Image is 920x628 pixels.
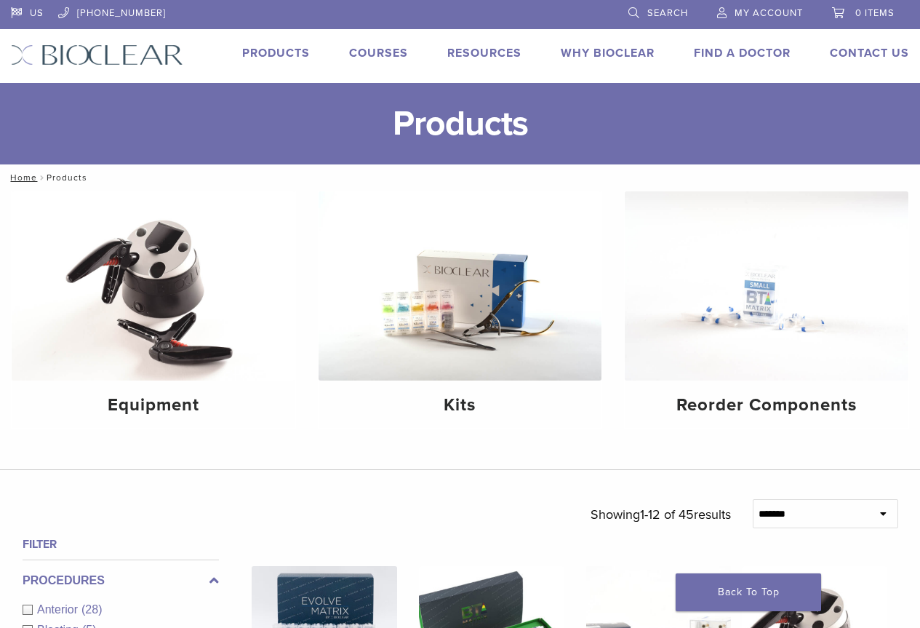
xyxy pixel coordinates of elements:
h4: Kits [330,392,591,418]
h4: Reorder Components [636,392,897,418]
a: Contact Us [830,46,909,60]
span: My Account [735,7,803,19]
span: 1-12 of 45 [640,506,694,522]
span: Search [647,7,688,19]
a: Courses [349,46,408,60]
a: Resources [447,46,521,60]
span: / [37,174,47,181]
span: (28) [81,603,102,616]
a: Home [6,172,37,183]
h4: Equipment [23,392,284,418]
img: Bioclear [11,44,183,65]
a: Reorder Components [625,191,908,428]
span: 0 items [855,7,895,19]
img: Kits [319,191,602,381]
a: Kits [319,191,602,428]
a: Back To Top [676,573,821,611]
img: Reorder Components [625,191,908,381]
span: Anterior [37,603,81,616]
img: Equipment [12,191,295,381]
label: Procedures [23,572,219,589]
a: Equipment [12,191,295,428]
h4: Filter [23,536,219,553]
p: Showing results [591,499,731,530]
a: Find A Doctor [694,46,791,60]
a: Why Bioclear [561,46,655,60]
a: Products [242,46,310,60]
